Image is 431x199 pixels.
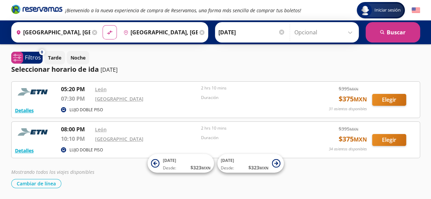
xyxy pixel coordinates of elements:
span: $ 375 [339,134,367,144]
p: 34 asientos disponibles [329,146,367,152]
span: Desde: [221,165,234,171]
span: [DATE] [163,157,176,163]
button: [DATE]Desde:$323MXN [217,154,284,173]
a: [GEOGRAPHIC_DATA] [95,136,143,142]
input: Elegir Fecha [218,24,285,41]
input: Buscar Origen [13,24,90,41]
p: Seleccionar horario de ida [11,64,99,74]
button: 0Filtros [11,52,43,64]
span: $ 323 [248,164,268,171]
p: 05:20 PM [61,85,92,93]
input: Opcional [294,24,355,41]
span: Iniciar sesión [372,7,403,14]
p: 2 hrs 10 mins [201,125,304,131]
small: MXN [354,136,367,143]
small: MXN [259,165,268,170]
span: 0 [41,49,43,55]
span: $ 395 [339,125,358,132]
button: Elegir [372,94,406,106]
p: [DATE] [101,66,118,74]
span: $ 375 [339,94,367,104]
a: [GEOGRAPHIC_DATA] [95,96,143,102]
button: Buscar [366,22,420,43]
p: 10:10 PM [61,135,92,143]
button: Elegir [372,134,406,146]
i: Brand Logo [11,4,62,14]
a: León [95,86,107,93]
em: Mostrando todos los viajes disponibles [11,169,94,175]
p: 2 hrs 10 mins [201,85,304,91]
p: 08:00 PM [61,125,92,133]
button: [DATE]Desde:$323MXN [148,154,214,173]
button: English [412,6,420,15]
small: MXN [350,127,358,132]
span: $ 395 [339,85,358,92]
p: 07:30 PM [61,95,92,103]
small: MXN [350,86,358,92]
span: Desde: [163,165,176,171]
p: LUJO DOBLE PISO [70,147,103,153]
button: Detalles [15,147,34,154]
button: Noche [67,51,89,64]
p: Duración [201,135,304,141]
p: Noche [71,54,86,61]
p: Tarde [48,54,61,61]
p: Filtros [25,53,41,62]
button: Tarde [44,51,65,64]
input: Buscar Destino [121,24,198,41]
button: Cambiar de línea [11,179,61,188]
small: MXN [201,165,211,170]
span: $ 323 [190,164,211,171]
a: Brand Logo [11,4,62,16]
p: 31 asientos disponibles [329,106,367,112]
small: MXN [354,96,367,103]
p: LUJO DOBLE PISO [70,107,103,113]
img: RESERVAMOS [15,125,52,139]
img: RESERVAMOS [15,85,52,99]
p: Duración [201,95,304,101]
em: ¡Bienvenido a la nueva experiencia de compra de Reservamos, una forma más sencilla de comprar tus... [65,7,301,14]
button: Detalles [15,107,34,114]
a: León [95,126,107,133]
span: [DATE] [221,157,234,163]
